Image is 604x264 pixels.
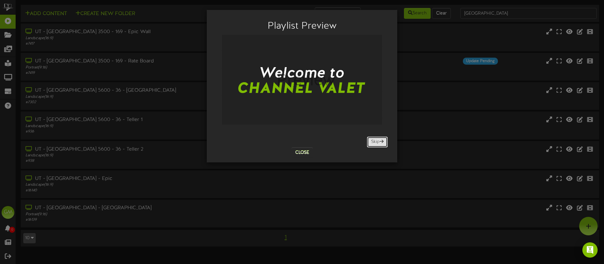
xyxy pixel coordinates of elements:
div: Preview [277,38,335,140]
button: Close [291,147,313,158]
button: Skip [367,137,388,147]
h2: Playlist Preview [216,21,388,32]
img: a7399033-8c2e-47c0-964b-923c71277185welcomecvimage.jpg [212,35,392,125]
div: Open Intercom Messenger [582,242,598,258]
